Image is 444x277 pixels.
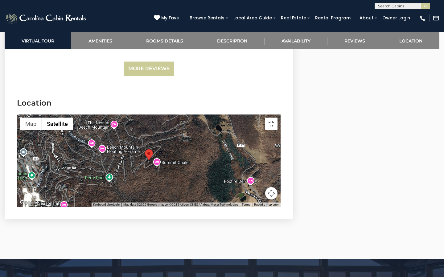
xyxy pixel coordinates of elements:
a: About [356,13,376,23]
a: Description [200,32,264,49]
a: Browse Rentals [187,13,228,23]
a: Open this area in Google Maps (opens a new window) [18,199,39,207]
a: Rooms Details [129,32,200,49]
h3: Location [17,98,281,108]
button: Keyboard shortcuts [93,203,120,207]
a: Report a map error [254,203,279,206]
img: Google [18,199,39,207]
a: Amenities [71,32,129,49]
span: Map data ©2025 Google Imagery ©2025 Airbus, CNES / Airbus, Maxar Technologies [123,203,238,206]
button: Map camera controls [265,187,277,199]
button: Toggle fullscreen view [265,118,277,130]
a: Reviews [327,32,382,49]
img: phone-regular-white.png [419,15,426,22]
a: Virtual Tour [5,32,71,49]
div: Beech Retreat at 5000 Feet [145,149,153,161]
a: Location [382,32,439,49]
img: mail-regular-white.png [433,15,439,22]
a: My Favs [154,15,180,22]
a: Owner Login [379,13,413,23]
span: My Favs [161,15,179,21]
button: Show satellite imagery [42,118,73,130]
a: Local Area Guide [230,13,275,23]
img: White-1-2.png [5,12,88,24]
a: Availability [265,32,327,49]
a: More Reviews [124,62,174,76]
a: Terms [242,203,250,206]
a: Real Estate [278,13,309,23]
button: Show street map [20,118,42,130]
a: Rental Program [312,13,354,23]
